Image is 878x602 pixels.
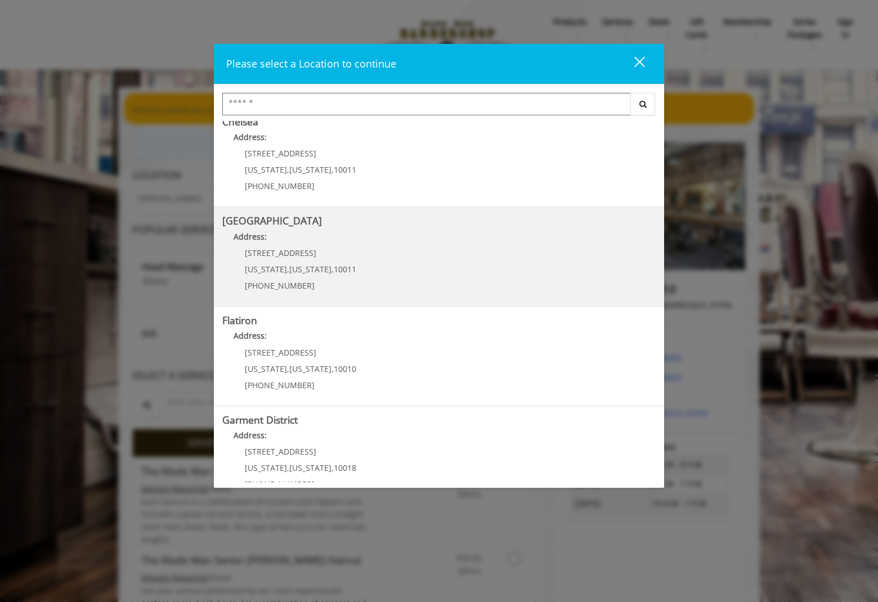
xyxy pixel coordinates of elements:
[289,164,332,175] span: [US_STATE]
[621,56,644,73] div: close dialog
[332,164,334,175] span: ,
[245,363,287,374] span: [US_STATE]
[334,164,356,175] span: 10011
[245,164,287,175] span: [US_STATE]
[245,148,316,159] span: [STREET_ADDRESS]
[613,52,652,75] button: close dialog
[222,93,656,121] div: Center Select
[245,264,287,275] span: [US_STATE]
[287,363,289,374] span: ,
[334,363,356,374] span: 10010
[245,248,316,258] span: [STREET_ADDRESS]
[245,479,315,489] span: [PHONE_NUMBER]
[234,231,267,242] b: Address:
[222,214,322,227] b: [GEOGRAPHIC_DATA]
[287,462,289,473] span: ,
[289,462,332,473] span: [US_STATE]
[234,430,267,441] b: Address:
[287,164,289,175] span: ,
[245,380,315,390] span: [PHONE_NUMBER]
[332,363,334,374] span: ,
[226,57,396,70] span: Please select a Location to continue
[234,132,267,142] b: Address:
[289,363,332,374] span: [US_STATE]
[245,347,316,358] span: [STREET_ADDRESS]
[222,413,298,426] b: Garment District
[637,100,649,108] i: Search button
[222,93,631,115] input: Search Center
[245,280,315,291] span: [PHONE_NUMBER]
[245,462,287,473] span: [US_STATE]
[334,264,356,275] span: 10011
[334,462,356,473] span: 10018
[245,446,316,457] span: [STREET_ADDRESS]
[332,462,334,473] span: ,
[332,264,334,275] span: ,
[289,264,332,275] span: [US_STATE]
[245,181,315,191] span: [PHONE_NUMBER]
[222,115,258,128] b: Chelsea
[234,330,267,341] b: Address:
[287,264,289,275] span: ,
[222,313,257,327] b: Flatiron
